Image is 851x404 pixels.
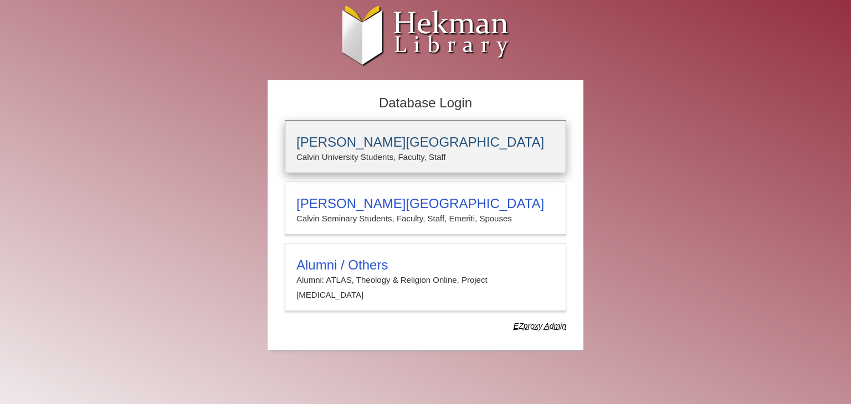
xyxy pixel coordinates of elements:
[514,322,566,330] dfn: Use Alumni login
[279,92,572,115] h2: Database Login
[285,182,566,235] a: [PERSON_NAME][GEOGRAPHIC_DATA]Calvin Seminary Students, Faculty, Staff, Emeriti, Spouses
[296,273,555,302] p: Alumni: ATLAS, Theology & Religion Online, Project [MEDICAL_DATA]
[296,196,555,211] h3: [PERSON_NAME][GEOGRAPHIC_DATA]
[296,257,555,273] h3: Alumni / Others
[285,120,566,173] a: [PERSON_NAME][GEOGRAPHIC_DATA]Calvin University Students, Faculty, Staff
[296,134,555,150] h3: [PERSON_NAME][GEOGRAPHIC_DATA]
[296,150,555,164] p: Calvin University Students, Faculty, Staff
[296,257,555,302] summary: Alumni / OthersAlumni: ATLAS, Theology & Religion Online, Project [MEDICAL_DATA]
[296,211,555,226] p: Calvin Seminary Students, Faculty, Staff, Emeriti, Spouses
